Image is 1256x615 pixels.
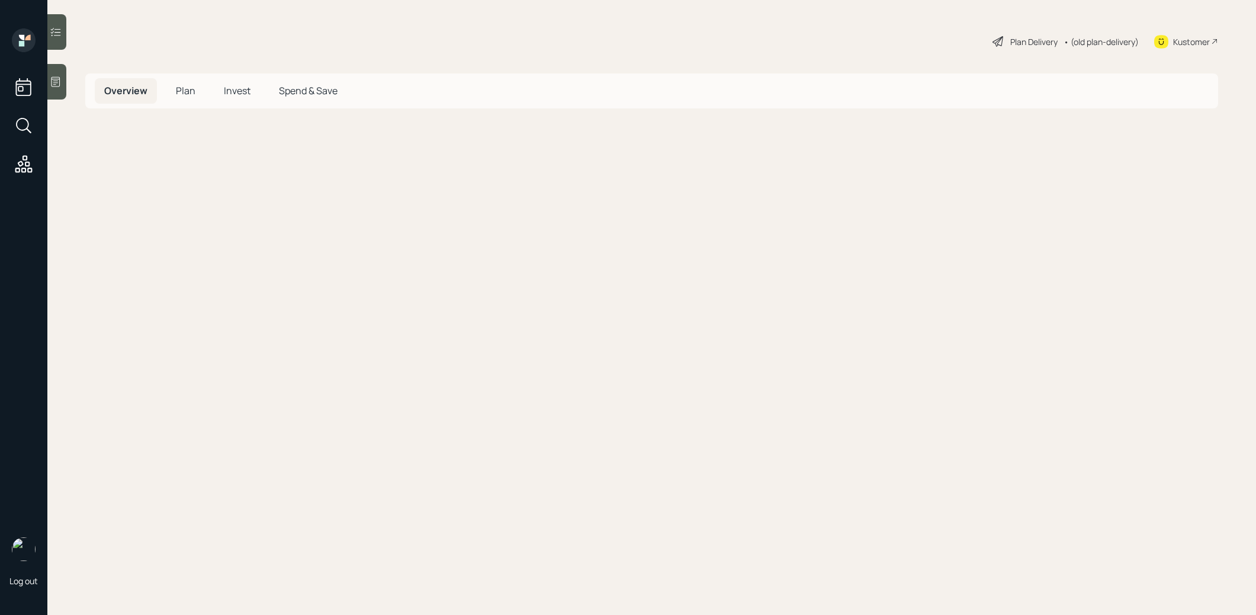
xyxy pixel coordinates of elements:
[104,84,147,97] span: Overview
[279,84,338,97] span: Spend & Save
[9,575,38,587] div: Log out
[176,84,195,97] span: Plan
[1010,36,1058,48] div: Plan Delivery
[1064,36,1139,48] div: • (old plan-delivery)
[224,84,250,97] span: Invest
[12,537,36,561] img: treva-nostdahl-headshot.png
[1173,36,1210,48] div: Kustomer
